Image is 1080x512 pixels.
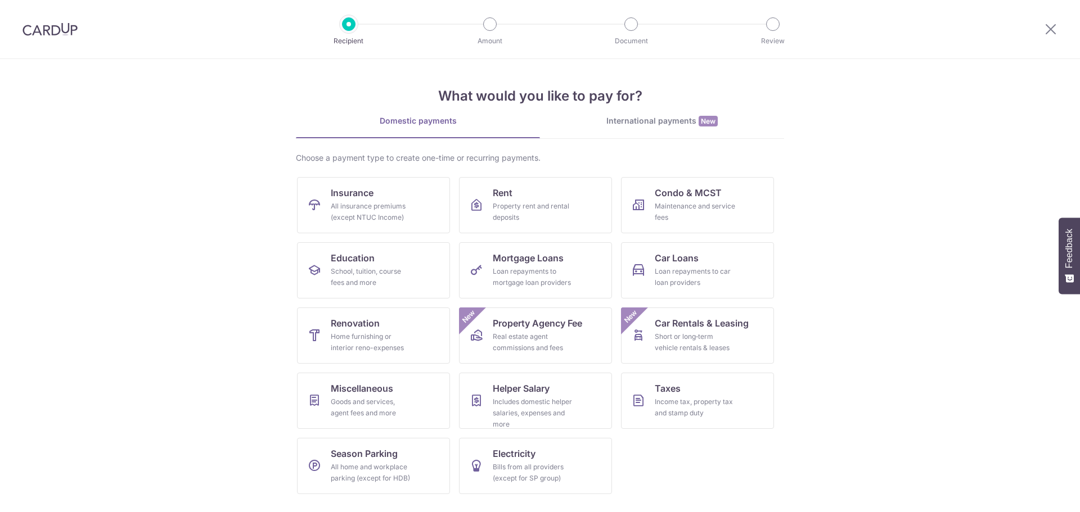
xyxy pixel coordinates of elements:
div: Choose a payment type to create one-time or recurring payments. [296,152,784,164]
div: Domestic payments [296,115,540,126]
a: Property Agency FeeReal estate agent commissions and feesNew [459,307,612,364]
a: ElectricityBills from all providers (except for SP group) [459,438,612,494]
span: Insurance [331,186,373,200]
span: Car Rentals & Leasing [655,316,749,330]
span: Car Loans [655,251,699,265]
div: Real estate agent commissions and fees [493,331,574,354]
span: New [699,116,718,126]
div: Income tax, property tax and stamp duty [655,396,736,419]
p: Review [731,35,814,47]
div: School, tuition, course fees and more [331,266,412,288]
iframe: Opens a widget where you can find more information [1008,478,1069,506]
a: Season ParkingAll home and workplace parking (except for HDB) [297,438,450,494]
div: All insurance premiums (except NTUC Income) [331,201,412,223]
span: New [460,307,478,326]
span: Property Agency Fee [493,316,582,330]
a: RentProperty rent and rental deposits [459,177,612,233]
a: Condo & MCSTMaintenance and service fees [621,177,774,233]
a: Car LoansLoan repayments to car loan providers [621,242,774,298]
div: Loan repayments to mortgage loan providers [493,266,574,288]
span: Condo & MCST [655,186,722,200]
a: Car Rentals & LeasingShort or long‑term vehicle rentals & leasesNew [621,307,774,364]
div: Home furnishing or interior reno-expenses [331,331,412,354]
h4: What would you like to pay for? [296,86,784,106]
button: Feedback - Show survey [1059,218,1080,294]
a: Mortgage LoansLoan repayments to mortgage loan providers [459,242,612,298]
span: Education [331,251,375,265]
a: Helper SalaryIncludes domestic helper salaries, expenses and more [459,373,612,429]
span: New [622,307,640,326]
span: Feedback [1064,229,1074,268]
span: Electricity [493,447,535,460]
span: Taxes [655,382,681,395]
div: Goods and services, agent fees and more [331,396,412,419]
a: MiscellaneousGoods and services, agent fees and more [297,373,450,429]
p: Amount [448,35,532,47]
span: Rent [493,186,512,200]
div: Property rent and rental deposits [493,201,574,223]
span: Helper Salary [493,382,550,395]
p: Recipient [307,35,390,47]
img: CardUp [22,22,78,36]
span: Miscellaneous [331,382,393,395]
div: Bills from all providers (except for SP group) [493,461,574,484]
div: Maintenance and service fees [655,201,736,223]
div: Short or long‑term vehicle rentals & leases [655,331,736,354]
div: International payments [540,115,784,127]
div: Includes domestic helper salaries, expenses and more [493,396,574,430]
a: RenovationHome furnishing or interior reno-expenses [297,307,450,364]
p: Document [589,35,673,47]
div: All home and workplace parking (except for HDB) [331,461,412,484]
a: InsuranceAll insurance premiums (except NTUC Income) [297,177,450,233]
span: Mortgage Loans [493,251,564,265]
a: TaxesIncome tax, property tax and stamp duty [621,373,774,429]
a: EducationSchool, tuition, course fees and more [297,242,450,298]
span: Season Parking [331,447,398,460]
div: Loan repayments to car loan providers [655,266,736,288]
span: Renovation [331,316,380,330]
